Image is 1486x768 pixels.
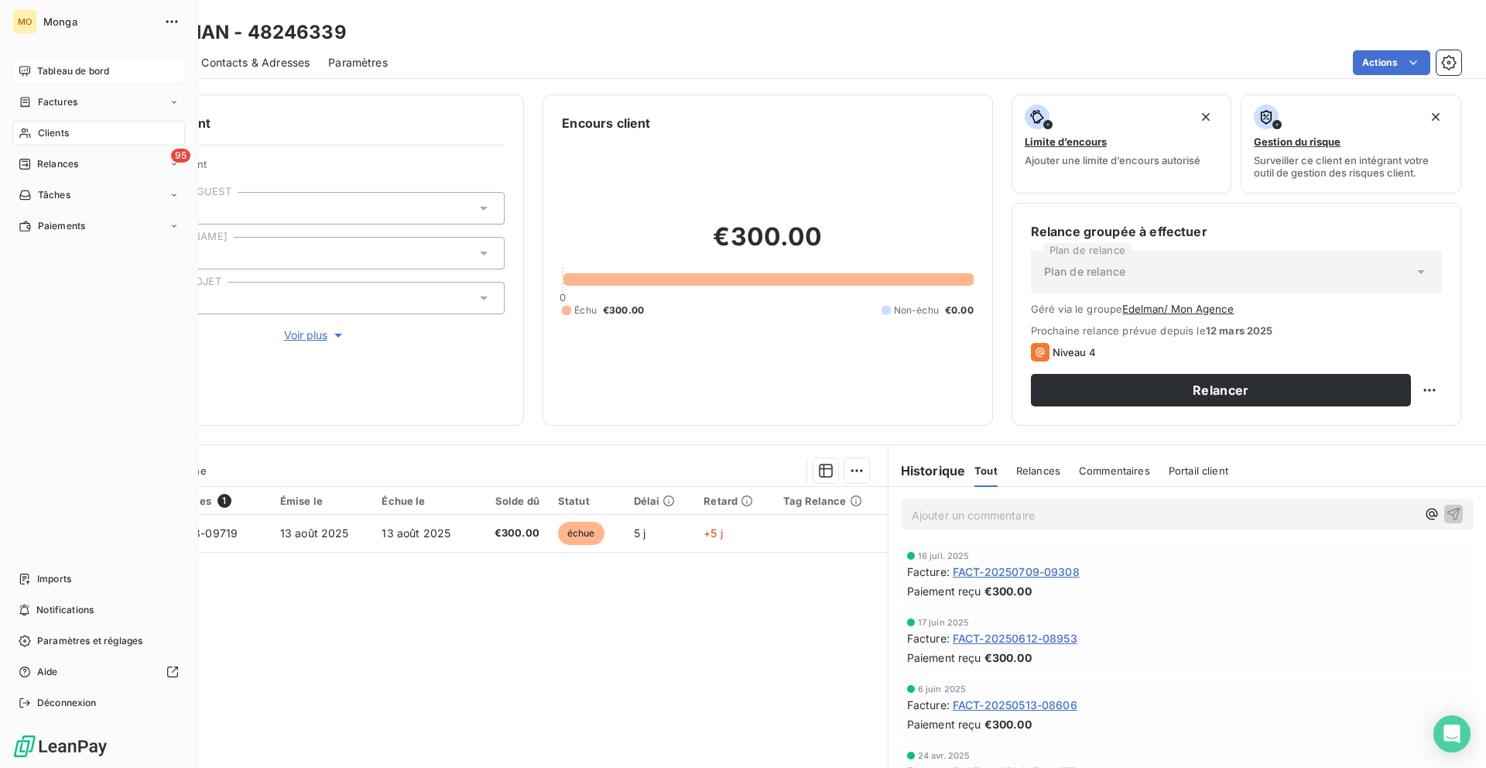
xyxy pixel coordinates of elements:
span: échue [558,522,604,545]
span: Plan de relance [1044,264,1125,279]
span: Tableau de bord [37,64,109,78]
span: 13 août 2025 [280,526,349,540]
div: Statut [558,495,615,507]
a: Imports [12,567,185,591]
span: Clients [38,126,69,140]
span: 12 mars 2025 [1206,324,1273,337]
h3: EDELMAN - 48246339 [136,19,347,46]
button: Gestion du risqueSurveiller ce client en intégrant votre outil de gestion des risques client. [1241,94,1461,194]
span: 1 [217,494,231,508]
span: Paiement reçu [907,583,981,599]
button: Edelman/ Mon Agence [1122,303,1234,315]
a: Clients [12,121,185,146]
span: Relances [37,157,78,171]
span: Prochaine relance prévue depuis le [1031,324,1442,337]
span: Ajouter une limite d’encours autorisé [1025,154,1200,166]
span: €300.00 [984,650,1032,666]
span: €300.00 [484,526,539,541]
span: FACT-20250513-08606 [953,697,1077,713]
span: Tout [974,465,998,477]
span: 95 [171,149,190,163]
span: €300.00 [984,716,1032,732]
span: Notifications [36,603,94,617]
span: FACT-20250709-09308 [953,564,1080,580]
a: Paramètres et réglages [12,629,185,653]
div: Solde dû [484,495,539,507]
span: €300.00 [984,583,1032,599]
span: Relances [1016,465,1060,477]
span: Portail client [1169,465,1228,477]
span: Aide [37,665,58,679]
span: Paiements [38,219,85,233]
span: 13 août 2025 [382,526,450,540]
a: Tableau de bord [12,59,185,84]
a: 95Relances [12,152,185,177]
span: Contacts & Adresses [201,55,310,70]
span: 5 j [634,526,645,540]
div: Open Intercom Messenger [1433,715,1471,753]
h6: Informations client [94,114,505,132]
span: Paiement reçu [907,716,981,732]
button: Actions [1353,50,1430,75]
img: Logo LeanPay [12,734,108,759]
span: Commentaires [1079,465,1150,477]
span: Échu [574,303,597,317]
span: 24 avr. 2025 [918,751,971,760]
h6: Historique [889,461,966,480]
span: 6 juin 2025 [918,684,967,694]
h6: Encours client [562,114,650,132]
span: FACT-20250612-08953 [953,630,1077,646]
a: Aide [12,660,185,684]
div: Tag Relance [783,495,878,507]
span: Gestion du risque [1254,135,1340,148]
span: Limite d’encours [1025,135,1107,148]
span: Facture : [907,697,950,713]
button: Limite d’encoursAjouter une limite d’encours autorisé [1012,94,1232,194]
div: Émise le [280,495,364,507]
span: Paramètres [328,55,388,70]
span: 0 [560,291,566,303]
span: Surveiller ce client en intégrant votre outil de gestion des risques client. [1254,154,1448,179]
span: +5 j [704,526,723,540]
span: Factures [38,95,77,109]
span: 17 juin 2025 [918,618,970,627]
div: Retard [704,495,765,507]
span: €0.00 [945,303,974,317]
span: Paramètres et réglages [37,634,142,648]
a: Paiements [12,214,185,238]
span: Voir plus [284,327,346,343]
div: Échue le [382,495,465,507]
span: Facture : [907,630,950,646]
span: Déconnexion [37,696,97,710]
button: Relancer [1031,374,1411,406]
a: Tâches [12,183,185,207]
a: Factures [12,90,185,115]
span: 16 juil. 2025 [918,551,970,561]
span: Niveau 4 [1053,346,1096,358]
span: Tâches [38,188,70,202]
span: Imports [37,572,71,586]
span: Facture : [907,564,950,580]
span: Non-échu [894,303,939,317]
div: Délai [634,495,686,507]
span: Paiement reçu [907,650,981,666]
h6: Relance groupée à effectuer [1031,222,1442,241]
span: Propriétés Client [125,158,505,180]
div: MO [12,9,37,34]
span: €300.00 [603,303,644,317]
span: Monga [43,15,155,28]
button: Voir plus [125,327,505,344]
h2: €300.00 [562,221,973,268]
span: Géré via le groupe [1031,303,1442,315]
